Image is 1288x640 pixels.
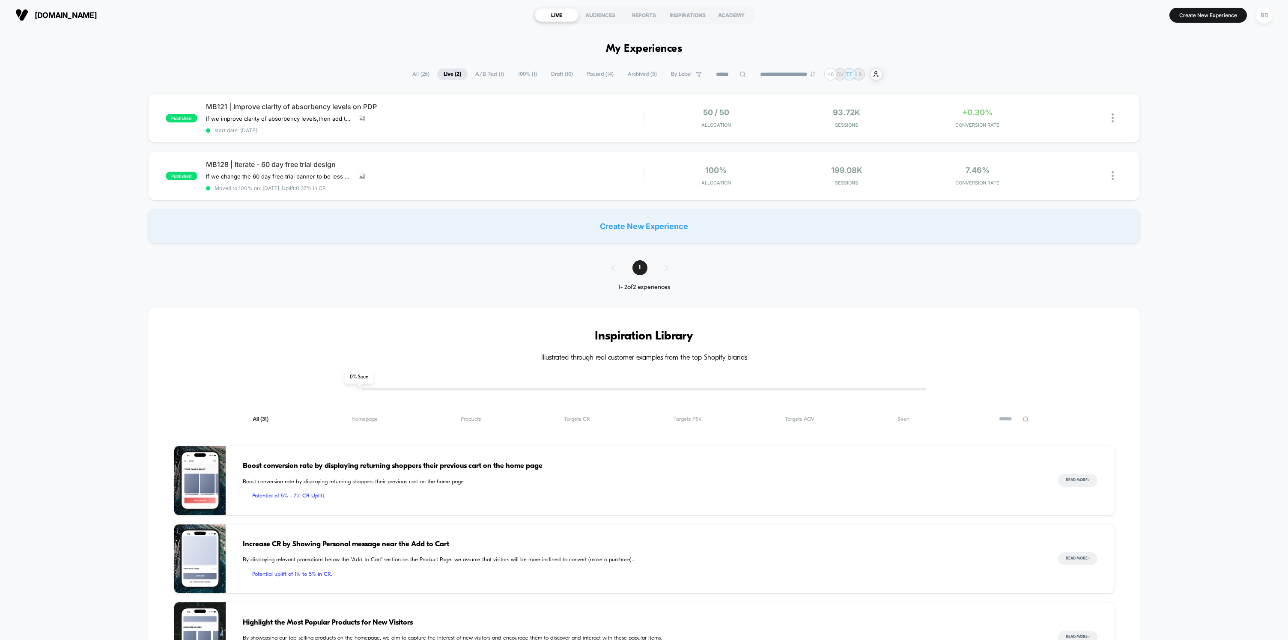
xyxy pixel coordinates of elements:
span: A/B Test ( 1 ) [469,68,510,80]
span: 7.46% [966,166,990,175]
span: Highlight the Most Popular Products for New Visitors [243,617,1041,628]
span: Homepage [352,416,378,423]
span: Boost conversion rate by displaying returning shoppers their previous cart on the home page [243,461,1041,472]
span: Paused ( 14 ) [581,68,620,80]
span: Live ( 2 ) [437,68,468,80]
span: 100% [705,166,727,175]
span: Allocation [701,180,731,186]
h3: Inspiration Library [174,330,1114,343]
span: Draft ( 10 ) [545,68,579,80]
button: [DOMAIN_NAME] [13,8,99,22]
button: BD [1253,6,1275,24]
img: By displaying relevant promotions below the "Add to Cart" section on the Product Page, we assume ... [174,524,226,593]
span: 50 / 50 [703,108,729,117]
p: TT [846,71,853,77]
span: Potential uplift of 1% to 5% in CR. [243,570,1041,579]
span: Allocation [701,122,731,128]
span: All [253,416,268,423]
div: BD [1256,7,1273,24]
div: REPORTS [622,8,666,22]
span: ( 31 ) [260,417,268,422]
img: Visually logo [15,9,28,21]
span: Products [461,416,481,423]
div: LIVE [535,8,578,22]
button: Create New Experience [1169,8,1247,23]
img: close [1112,171,1114,180]
span: By Label [671,71,692,77]
h1: My Experiences [606,43,683,55]
span: If we improve clarity of absorbency levels,then add to carts & CR will increase,because users are... [206,115,352,122]
p: CV [836,71,844,77]
button: Read More> [1058,474,1097,487]
span: 1 [632,260,647,275]
span: published [166,114,197,122]
span: Targets CR [564,416,590,423]
span: MB121 | Improve clarity of absorbency levels on PDP [206,102,644,111]
span: Potential of 5% - 7% CR Uplift. [243,492,1041,500]
span: start date: [DATE] [206,127,644,134]
span: Moved to 100% on: [DATE] . Uplift: 0.37% in CR [215,185,326,191]
span: 199.08k [831,166,862,175]
span: All ( 26 ) [406,68,436,80]
h4: Illustrated through real customer examples from the top Shopify brands [174,354,1114,362]
span: +0.30% [962,108,993,117]
img: end [810,71,815,77]
span: Targets AOV [785,416,814,423]
div: ACADEMY [710,8,753,22]
span: Boost conversion rate by displaying returning shoppers their previous cart on the home page [243,478,1041,486]
span: [DOMAIN_NAME] [35,11,97,20]
span: published [166,172,197,180]
span: CONVERSION RATE [914,122,1041,128]
img: close [1112,113,1114,122]
span: CONVERSION RATE [914,180,1041,186]
div: + 6 [824,68,837,80]
span: Increase CR by Showing Personal message near the Add to Cart [243,539,1041,550]
div: 1 - 2 of 2 experiences [603,284,686,291]
span: Sessions [784,180,910,186]
div: AUDIENCES [578,8,622,22]
span: Seen [897,416,909,423]
button: Read More> [1058,552,1097,565]
span: 0 % Seen [345,371,373,384]
p: LR [856,71,862,77]
div: INSPIRATIONS [666,8,710,22]
span: If we change the 60 day free trial banner to be less distracting from the primary CTA,then conver... [206,173,352,180]
span: MB128 | Iterate - 60 day free trial design [206,160,644,169]
span: 93.72k [833,108,860,117]
span: Sessions [784,122,910,128]
span: 100% ( 1 ) [512,68,543,80]
div: Create New Experience [148,209,1140,243]
img: Boost conversion rate by displaying returning shoppers their previous cart on the home page [174,446,226,515]
span: Targets PSV [674,416,702,423]
span: Archived ( 5 ) [621,68,663,80]
span: By displaying relevant promotions below the "Add to Cart" section on the Product Page, we assume ... [243,556,1041,564]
